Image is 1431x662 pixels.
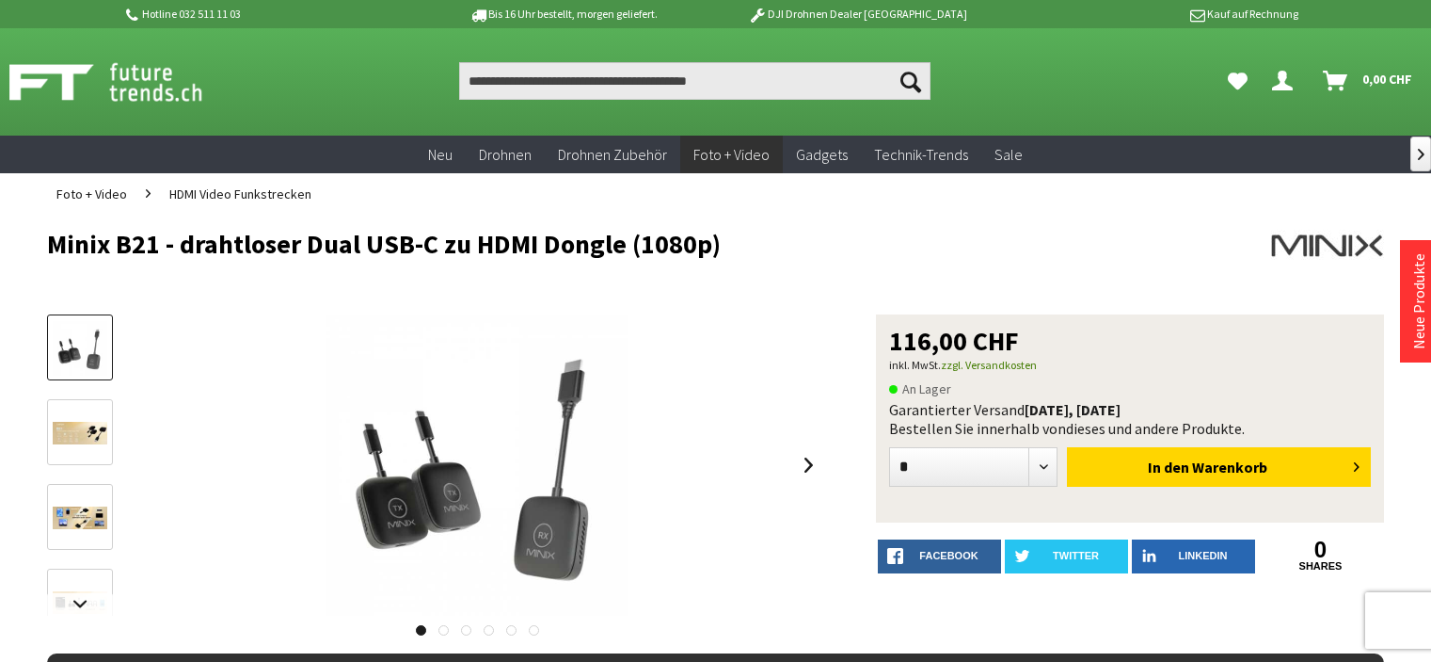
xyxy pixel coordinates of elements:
[428,145,453,164] span: Neu
[415,136,466,174] a: Neu
[1362,64,1412,94] span: 0,00 CHF
[466,136,545,174] a: Drohnen
[1067,447,1371,487] button: In den Warenkorb
[1418,149,1424,160] span: 
[56,186,127,202] span: Foto + Video
[160,173,321,215] a: HDMI Video Funkstrecken
[9,58,244,105] img: Shop Futuretrends - zur Startseite wechseln
[693,145,770,164] span: Foto + Video
[545,136,680,174] a: Drohnen Zubehör
[919,550,978,561] span: facebook
[169,186,311,202] span: HDMI Video Funkstrecken
[1271,230,1384,262] img: Minix
[680,136,783,174] a: Foto + Video
[861,136,981,174] a: Technik-Trends
[1409,253,1428,349] a: Neue Produkte
[994,145,1023,164] span: Sale
[796,145,848,164] span: Gadgets
[1025,400,1121,419] b: [DATE], [DATE]
[47,230,1117,258] h1: Minix B21 - drahtloser Dual USB-C zu HDMI Dongle (1080p)
[889,378,951,400] span: An Lager
[783,136,861,174] a: Gadgets
[1132,540,1255,573] a: LinkedIn
[1005,540,1128,573] a: twitter
[889,400,1371,438] div: Garantierter Versand Bestellen Sie innerhalb von dieses und andere Produkte.
[558,145,667,164] span: Drohnen Zubehör
[891,62,930,100] button: Suchen
[1218,62,1257,100] a: Meine Favoriten
[1005,3,1298,25] p: Kauf auf Rechnung
[889,328,1019,354] span: 116,00 CHF
[981,136,1036,174] a: Sale
[1315,62,1422,100] a: Warenkorb
[889,354,1371,377] p: inkl. MwSt.
[53,321,107,376] img: Vorschau: Minix B21 - drahtloser Dual USB-C zu HDMI Dongle (1080p)
[710,3,1004,25] p: DJI Drohnen Dealer [GEOGRAPHIC_DATA]
[123,3,417,25] p: Hotline 032 511 11 03
[479,145,532,164] span: Drohnen
[1179,550,1228,561] span: LinkedIn
[1259,540,1382,560] a: 0
[1192,458,1267,476] span: Warenkorb
[1264,62,1308,100] a: Dein Konto
[326,315,628,616] img: Minix B21 - drahtloser Dual USB-C zu HDMI Dongle (1080p)
[417,3,710,25] p: Bis 16 Uhr bestellt, morgen geliefert.
[941,358,1037,372] a: zzgl. Versandkosten
[1259,560,1382,573] a: shares
[874,145,968,164] span: Technik-Trends
[459,62,930,100] input: Produkt, Marke, Kategorie, EAN, Artikelnummer…
[47,173,136,215] a: Foto + Video
[1053,550,1099,561] span: twitter
[1148,458,1189,476] span: In den
[878,540,1001,573] a: facebook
